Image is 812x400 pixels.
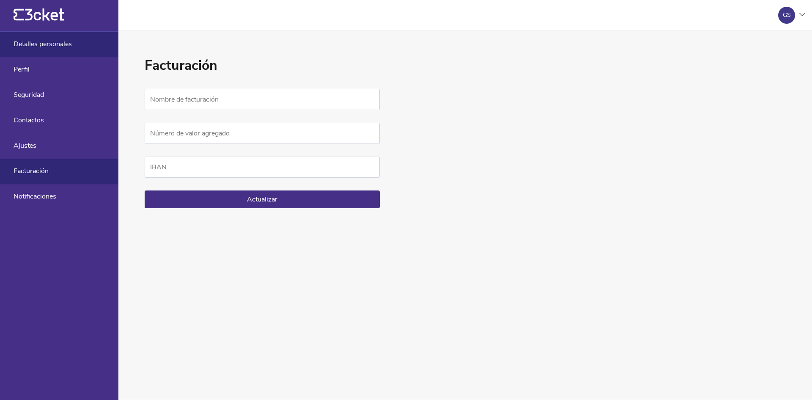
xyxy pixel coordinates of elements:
[145,157,380,178] input: IBAN
[14,193,56,200] span: Notificaciones
[14,142,36,149] span: Ajustes
[783,12,791,19] div: GS
[14,9,24,21] g: {' '}
[145,190,380,208] button: Actualizar
[145,56,380,75] h1: Facturación
[145,89,380,110] input: Nombre de facturación
[145,123,380,144] input: Número de valor agregado
[14,116,44,124] span: Contactos
[14,91,44,99] span: Seguridad
[14,40,72,48] span: Detalles personales
[14,167,49,175] span: Facturación
[14,17,64,23] a: {' '}
[14,66,30,73] span: Perfil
